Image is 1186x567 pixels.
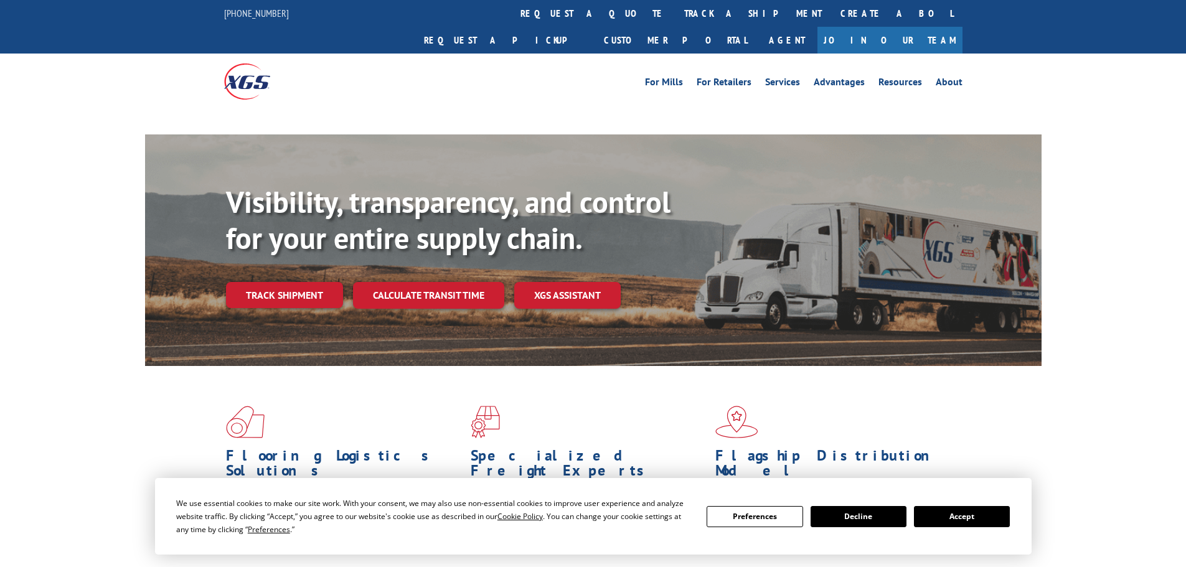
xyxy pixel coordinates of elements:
[715,406,758,438] img: xgs-icon-flagship-distribution-model-red
[756,27,817,54] a: Agent
[224,7,289,19] a: [PHONE_NUMBER]
[471,406,500,438] img: xgs-icon-focused-on-flooring-red
[471,448,706,484] h1: Specialized Freight Experts
[514,282,621,309] a: XGS ASSISTANT
[715,448,951,484] h1: Flagship Distribution Model
[697,77,751,91] a: For Retailers
[226,182,671,257] b: Visibility, transparency, and control for your entire supply chain.
[226,282,343,308] a: Track shipment
[415,27,595,54] a: Request a pickup
[226,406,265,438] img: xgs-icon-total-supply-chain-intelligence-red
[765,77,800,91] a: Services
[176,497,692,536] div: We use essential cookies to make our site work. With your consent, we may also use non-essential ...
[226,448,461,484] h1: Flooring Logistics Solutions
[817,27,962,54] a: Join Our Team
[595,27,756,54] a: Customer Portal
[645,77,683,91] a: For Mills
[878,77,922,91] a: Resources
[707,506,802,527] button: Preferences
[497,511,543,522] span: Cookie Policy
[353,282,504,309] a: Calculate transit time
[914,506,1010,527] button: Accept
[811,506,906,527] button: Decline
[155,478,1032,555] div: Cookie Consent Prompt
[814,77,865,91] a: Advantages
[936,77,962,91] a: About
[248,524,290,535] span: Preferences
